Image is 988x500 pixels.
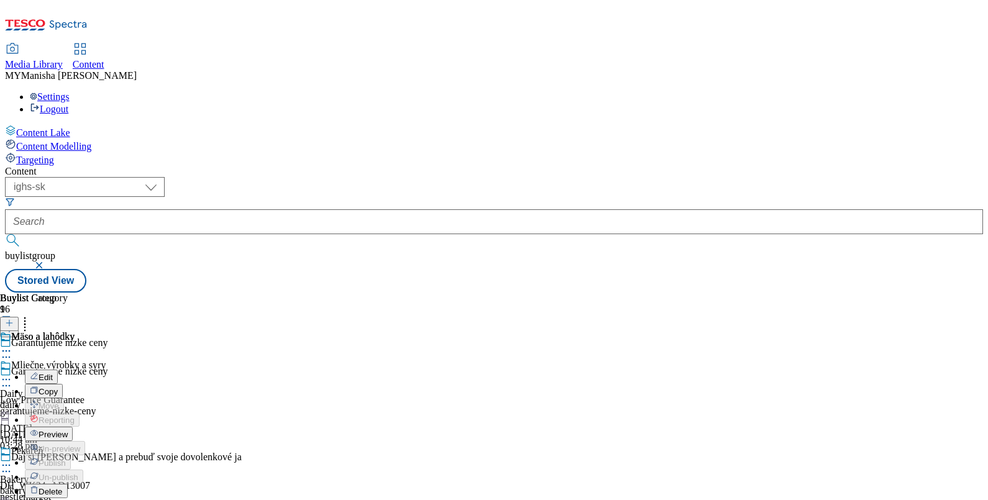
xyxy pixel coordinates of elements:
div: Content [5,166,983,177]
button: Un-preview [25,441,85,455]
span: Publish [39,458,66,468]
button: Preview [25,427,73,441]
svg: Search Filters [5,197,15,207]
span: Move [39,401,59,411]
a: Content Modelling [5,139,983,152]
button: Edit [25,370,58,384]
button: Delete [25,484,68,498]
span: Content Modelling [16,141,91,152]
span: buylistgroup [5,250,55,261]
span: MY [5,70,21,81]
div: Mäso a lahôdky [11,331,75,342]
input: Search [5,209,983,234]
a: Targeting [5,152,983,166]
a: Logout [30,104,68,114]
span: Un-preview [39,444,80,453]
button: Publish [25,455,71,470]
span: Preview [39,430,68,439]
button: Reporting [25,412,80,427]
button: Move [25,398,64,412]
span: Reporting [39,416,75,425]
a: Settings [30,91,70,102]
a: Content Lake [5,125,983,139]
div: Daj si [PERSON_NAME] a prebuď svoje dovolenkové ja [11,452,242,463]
button: Stored View [5,269,86,293]
span: Content [73,59,104,70]
span: Edit [39,373,53,382]
a: Content [73,44,104,70]
span: Delete [39,487,63,496]
span: Copy [39,387,58,396]
span: Un-publish [39,473,78,482]
span: Targeting [16,155,54,165]
span: Media Library [5,59,63,70]
button: Copy [25,384,63,398]
span: Manisha [PERSON_NAME] [21,70,137,81]
button: Un-publish [25,470,83,484]
a: Media Library [5,44,63,70]
span: Content Lake [16,127,70,138]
